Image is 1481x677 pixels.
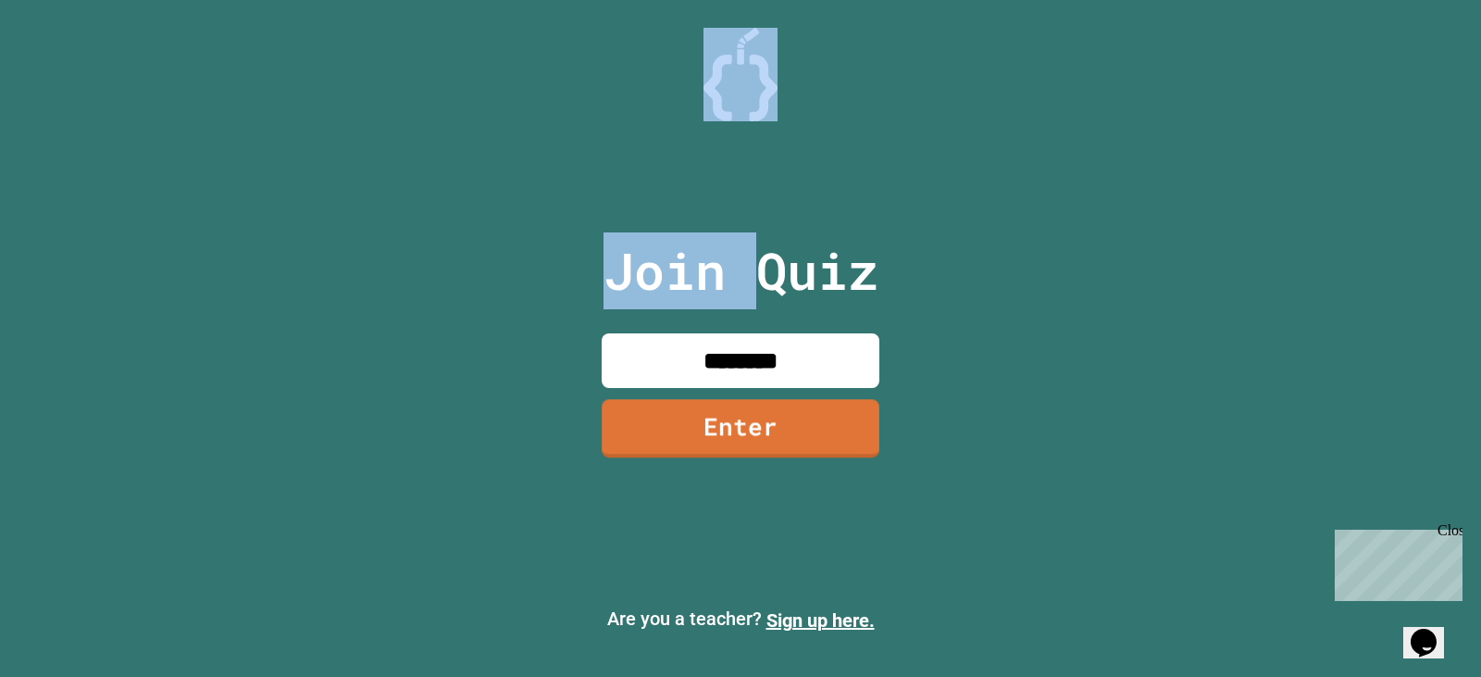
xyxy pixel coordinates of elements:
[15,605,1466,634] p: Are you a teacher?
[703,28,778,121] img: Logo.svg
[7,7,128,118] div: Chat with us now!Close
[602,399,879,458] a: Enter
[1403,603,1462,658] iframe: chat widget
[604,232,878,309] p: Join Quiz
[1327,522,1462,601] iframe: chat widget
[766,609,875,632] a: Sign up here.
